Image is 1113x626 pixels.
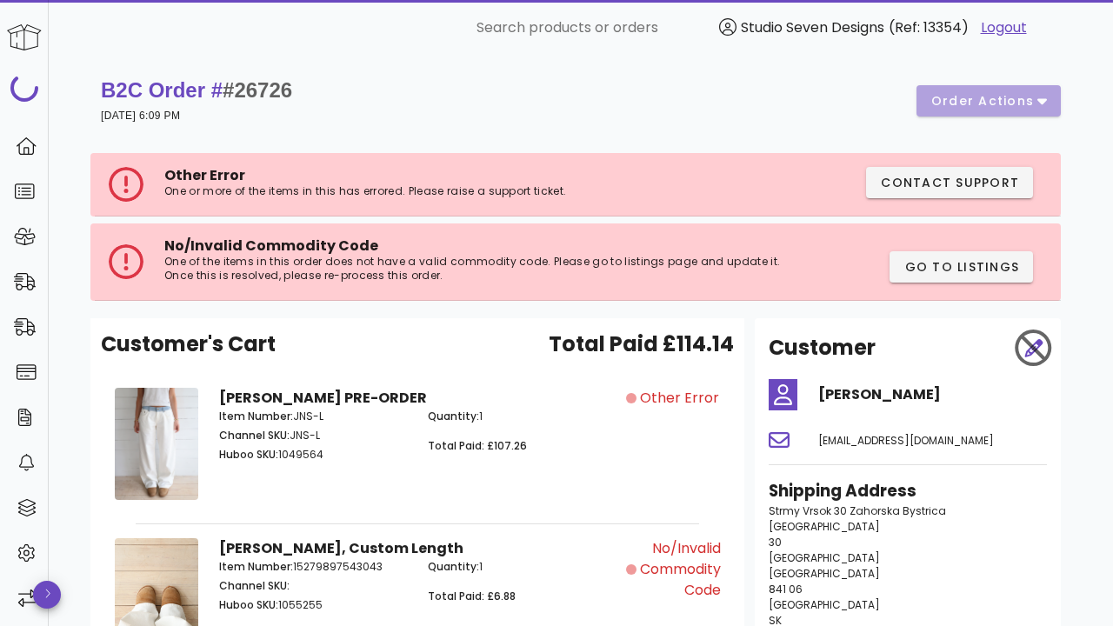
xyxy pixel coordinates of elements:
button: Contact Support [866,167,1033,198]
strong: B2C Order # [101,78,292,102]
p: JNS-L [219,409,407,424]
span: [GEOGRAPHIC_DATA] [769,550,880,565]
span: Quantity: [428,409,479,423]
h4: [PERSON_NAME] [818,384,1047,405]
p: JNS-L [219,428,407,443]
strong: [PERSON_NAME] PRE-ORDER [219,388,427,408]
h3: Shipping Address [769,479,1047,503]
small: [DATE] 6:09 PM [101,110,180,122]
span: Contact Support [880,174,1019,192]
p: 15279897543043 [219,559,407,575]
h2: Customer [769,332,876,363]
p: 1049564 [219,447,407,463]
span: (Ref: 13354) [889,17,969,37]
span: Other Error [640,388,719,409]
span: Other Error [164,165,245,185]
span: [GEOGRAPHIC_DATA] [769,566,880,581]
span: [EMAIL_ADDRESS][DOMAIN_NAME] [818,433,994,448]
span: Total Paid: £6.88 [428,589,516,603]
span: 30 [769,535,782,549]
span: Strmy Vrsok 30 Zahorska Bystrica [GEOGRAPHIC_DATA] [769,503,946,534]
span: Go to Listings [903,258,1019,276]
span: #26726 [223,78,292,102]
span: Item Number: [219,409,293,423]
span: Channel SKU: [219,578,290,593]
p: 1055255 [219,597,407,613]
span: Item Number: [219,559,293,574]
span: Customer's Cart [101,329,276,360]
span: Huboo SKU: [219,597,278,612]
span: 841 06 [769,582,803,596]
span: Channel SKU: [219,428,290,443]
p: 1 [428,559,616,575]
p: One or more of the items in this has errored. Please raise a support ticket. [164,184,674,198]
img: Product Image [115,388,198,500]
button: Go to Listings [890,251,1033,283]
span: Huboo SKU: [219,447,278,462]
span: Studio Seven Designs [741,17,884,37]
span: Quantity: [428,559,479,574]
span: Total Paid: £107.26 [428,438,527,453]
p: One of the items in this order does not have a valid commodity code. Please go to listings page a... [164,255,804,283]
span: [GEOGRAPHIC_DATA] [769,597,880,612]
span: No/Invalid Commodity Code [164,236,378,256]
a: Logout [981,17,1027,38]
strong: [PERSON_NAME], Custom Length [219,538,463,558]
p: 1 [428,409,616,424]
span: Total Paid £114.14 [549,329,734,360]
span: No/Invalid Commodity Code [640,538,721,601]
img: Huboo Logo [7,24,42,50]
